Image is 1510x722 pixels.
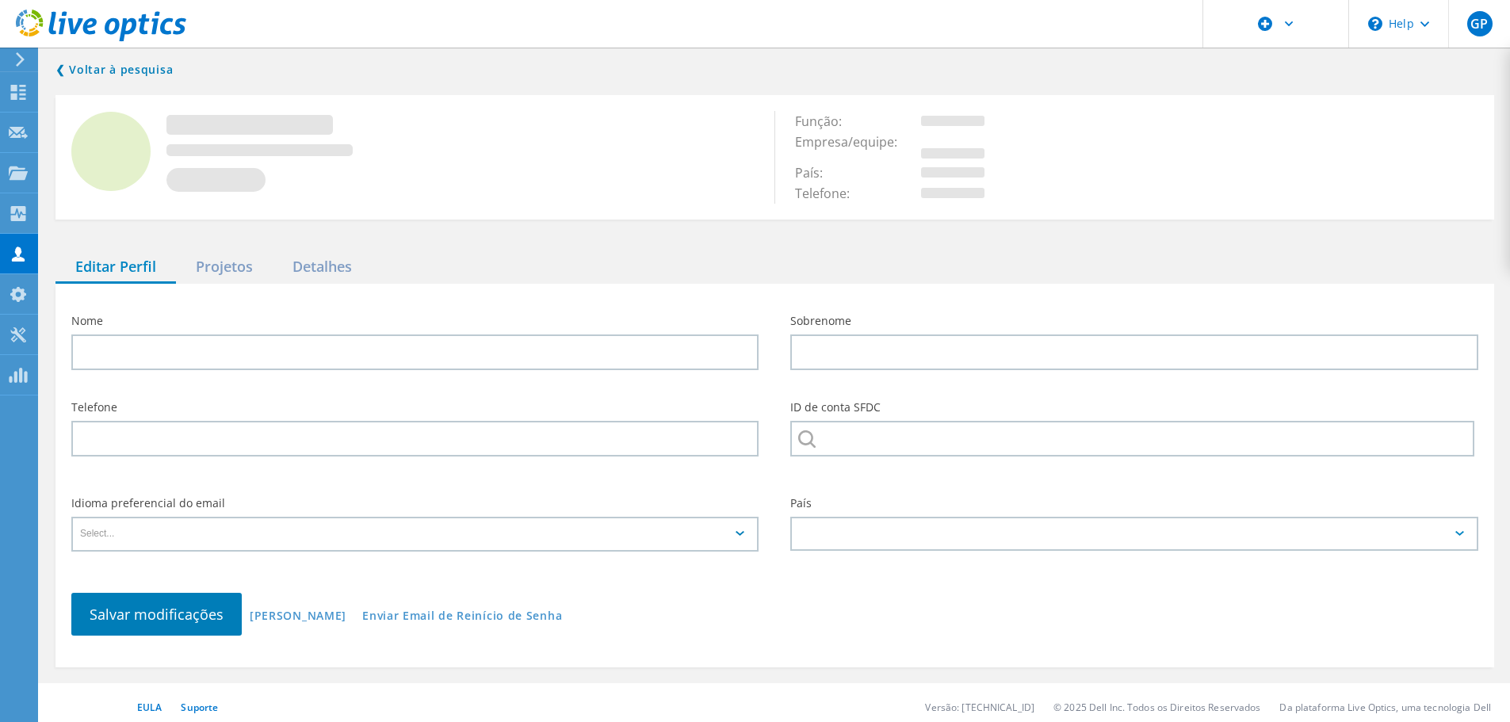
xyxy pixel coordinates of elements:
a: [PERSON_NAME] [250,610,346,624]
label: País [790,498,1478,509]
a: Back to search [55,60,173,79]
span: Salvar modificações [90,605,224,624]
label: Telefone [71,402,759,413]
li: Versão: [TECHNICAL_ID] [925,701,1034,714]
span: Telefone: [795,185,866,202]
a: Enviar Email de Reinício de Senha [362,610,562,624]
li: © 2025 Dell Inc. Todos os Direitos Reservados [1053,701,1260,714]
span: GP [1470,17,1488,30]
svg: \n [1368,17,1382,31]
span: Empresa/equipe: [795,133,913,151]
li: Da plataforma Live Optics, uma tecnologia Dell [1279,701,1491,714]
label: Sobrenome [790,315,1478,327]
span: Função: [795,113,858,130]
label: Nome [71,315,759,327]
a: EULA [137,701,162,714]
label: ID de conta SFDC [790,402,1478,413]
a: Suporte [181,701,218,714]
div: Projetos [176,251,273,284]
span: País: [795,164,839,181]
a: Live Optics Dashboard [16,33,186,44]
div: Detalhes [273,251,372,284]
label: Idioma preferencial do email [71,498,759,509]
div: Editar Perfil [55,251,176,284]
button: Salvar modificações [71,593,242,636]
